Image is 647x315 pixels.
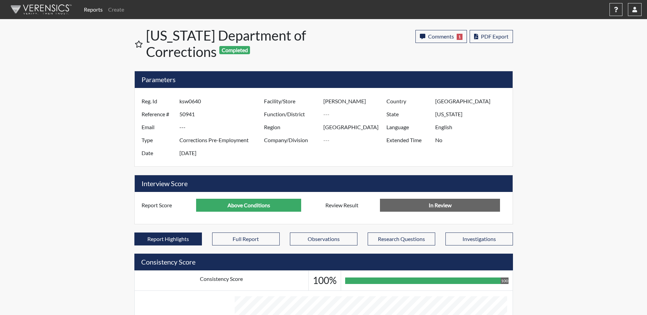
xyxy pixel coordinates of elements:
h1: [US_STATE] Department of Corrections [146,27,324,60]
span: 1 [457,34,462,40]
label: Reg. Id [136,95,179,108]
label: Date [136,147,179,160]
input: --- [435,121,511,134]
div: 100 [501,277,509,284]
a: Create [105,3,127,16]
a: Reports [81,3,105,16]
span: Completed [219,46,250,54]
input: --- [323,121,388,134]
input: --- [179,108,266,121]
label: Function/District [259,108,324,121]
input: --- [179,134,266,147]
input: No Decision [380,199,500,212]
button: Investigations [445,232,513,245]
input: --- [435,95,511,108]
h3: 100% [313,275,337,286]
label: State [381,108,435,121]
label: Language [381,121,435,134]
input: --- [323,95,388,108]
span: PDF Export [481,33,509,40]
h5: Interview Score [135,175,513,192]
h5: Parameters [135,71,513,88]
button: Comments1 [415,30,467,43]
span: Comments [428,33,454,40]
label: Reference # [136,108,179,121]
h5: Consistency Score [134,254,513,270]
label: Extended Time [381,134,435,147]
input: --- [323,108,388,121]
input: --- [179,147,266,160]
input: --- [323,134,388,147]
input: --- [179,95,266,108]
label: Company/Division [259,134,324,147]
button: Research Questions [368,232,435,245]
input: --- [179,121,266,134]
label: Facility/Store [259,95,324,108]
td: Consistency Score [134,271,308,291]
button: Report Highlights [134,232,202,245]
label: Review Result [320,199,380,212]
label: Report Score [136,199,196,212]
input: --- [196,199,301,212]
input: --- [435,134,511,147]
input: --- [435,108,511,121]
label: Region [259,121,324,134]
label: Email [136,121,179,134]
button: Observations [290,232,357,245]
label: Country [381,95,435,108]
label: Type [136,134,179,147]
button: PDF Export [470,30,513,43]
button: Full Report [212,232,280,245]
